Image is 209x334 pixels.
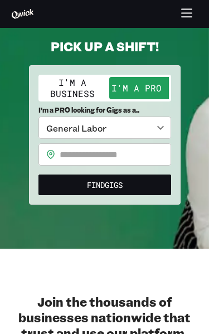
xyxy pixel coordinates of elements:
[38,175,171,195] button: FindGigs
[38,106,171,114] span: I’m a PRO looking for Gigs as a..
[105,77,169,99] button: I'm a Pro
[41,77,105,99] button: I'm a Business
[38,117,171,139] div: General Labor
[29,38,181,54] h2: PICK UP A SHIFT!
